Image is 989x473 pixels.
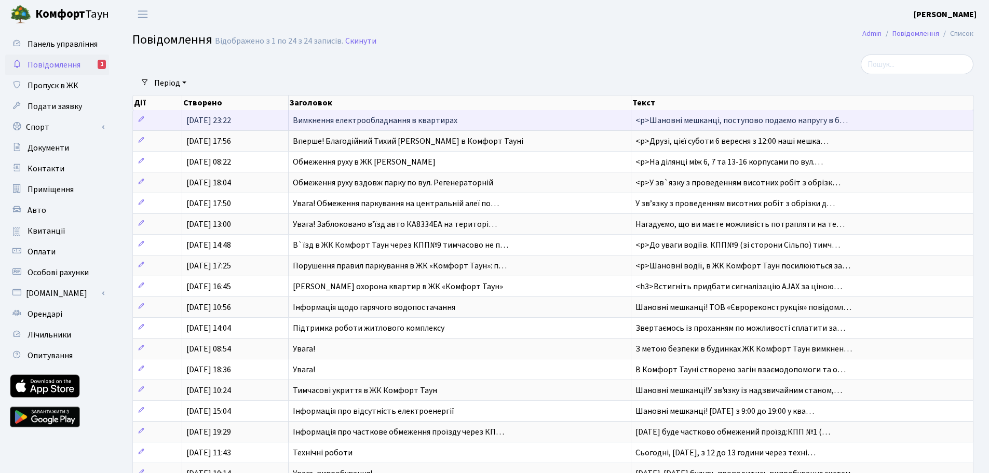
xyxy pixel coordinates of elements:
[635,219,845,230] span: Нагадуємо, що ви маєте можливість потрапляти на те…
[5,345,109,366] a: Опитування
[28,205,46,216] span: Авто
[28,163,64,174] span: Контакти
[635,426,830,438] span: [DATE] буде частково обмежений проїзд:КПП №1 (…
[98,60,106,69] div: 1
[293,198,499,209] span: Увага! Обмеження паркування на центральній алеї по…
[28,267,89,278] span: Особові рахунки
[5,55,109,75] a: Повідомлення1
[186,198,231,209] span: [DATE] 17:50
[289,96,631,110] th: Заголовок
[5,179,109,200] a: Приміщення
[5,117,109,138] a: Спорт
[186,156,231,168] span: [DATE] 08:22
[635,177,841,188] span: <p>У зв`язку з проведенням висотних робіт з обрізк…
[186,136,231,147] span: [DATE] 17:56
[5,241,109,262] a: Оплати
[28,80,78,91] span: Пропуск в ЖК
[186,219,231,230] span: [DATE] 13:00
[635,302,851,313] span: Шановні мешканці! ТОВ «Єврореконструкція» повідомл…
[635,136,829,147] span: <p>Друзі, цієї суботи 6 вересня з 12:00 наші мешка…
[635,156,823,168] span: <p>На ділянці між 6, 7 та 13-16 корпусами по вул.…
[293,177,493,188] span: Обмеження руху вздовж парку по вул. Регенераторній
[5,96,109,117] a: Подати заявку
[293,447,353,458] span: Технічні роботи
[939,28,973,39] li: Список
[35,6,85,22] b: Комфорт
[28,142,69,154] span: Документи
[293,156,436,168] span: Обмеження руху в ЖК [PERSON_NAME]
[186,406,231,417] span: [DATE] 15:04
[293,426,504,438] span: Інформація про часткове обмеження проїзду через КП…
[5,325,109,345] a: Лічильники
[28,38,98,50] span: Панель управління
[293,364,315,375] span: Увага!
[5,262,109,283] a: Особові рахунки
[132,31,212,49] span: Повідомлення
[28,101,82,112] span: Подати заявку
[914,8,977,21] a: [PERSON_NAME]
[892,28,939,39] a: Повідомлення
[293,219,497,230] span: Увага! Заблоковано вʼїзд авто КА8334ЕА на територі…
[635,385,842,396] span: Шановні мешканці!У зв'язку із надзвичайним станом,…
[635,447,816,458] span: Сьогодні, [DATE], з 12 до 13 години через техні…
[35,6,109,23] span: Таун
[5,138,109,158] a: Документи
[5,34,109,55] a: Панель управління
[28,350,73,361] span: Опитування
[28,59,80,71] span: Повідомлення
[5,283,109,304] a: [DOMAIN_NAME]
[293,322,444,334] span: Підтримка роботи житлового комплексу
[345,36,376,46] a: Скинути
[5,221,109,241] a: Квитанції
[186,385,231,396] span: [DATE] 10:24
[293,239,508,251] span: В`їзд в ЖК Комфорт Таун через КПП№9 тимчасово не п…
[293,281,503,292] span: [PERSON_NAME] охорона квартир в ЖК «Комфорт Таун»
[635,115,848,126] span: <p>Шановні мешканці, поступово подаємо напругу в б…
[862,28,882,39] a: Admin
[182,96,289,110] th: Створено
[293,343,315,355] span: Увага!
[635,343,852,355] span: З метою безпеки в будинках ЖК Комфорт Таун вимкнен…
[130,6,156,23] button: Переключити навігацію
[631,96,973,110] th: Текст
[293,115,457,126] span: Вимкнення електрообладнання в квартирах
[215,36,343,46] div: Відображено з 1 по 24 з 24 записів.
[28,225,65,237] span: Квитанції
[28,329,71,341] span: Лічильники
[28,308,62,320] span: Орендарі
[186,343,231,355] span: [DATE] 08:54
[635,260,850,272] span: <p>Шановні водії, в ЖК Комфорт Таун посилюються за…
[186,281,231,292] span: [DATE] 16:45
[186,447,231,458] span: [DATE] 11:43
[5,200,109,221] a: Авто
[635,364,846,375] span: В Комфорт Тауні створено загін взаємодопомоги та о…
[5,304,109,325] a: Орендарі
[847,23,989,45] nav: breadcrumb
[293,260,507,272] span: Порушення правил паркування в ЖК «Комфорт Таун»: п…
[635,281,842,292] span: <h3>Встигніть придбати сигналізацію AJAX за ціною…
[293,302,455,313] span: Інформація щодо гарячого водопостачання
[133,96,182,110] th: Дії
[293,136,523,147] span: Вперше! Благодійний Тихий [PERSON_NAME] в Комфорт Тауні
[293,385,437,396] span: Тимчасові укриття в ЖК Комфорт Таун
[5,158,109,179] a: Контакти
[150,74,191,92] a: Період
[186,260,231,272] span: [DATE] 17:25
[861,55,973,74] input: Пошук...
[914,9,977,20] b: [PERSON_NAME]
[635,406,814,417] span: Шановні мешканці! [DATE] з 9:00 до 19:00 у ква…
[28,246,56,258] span: Оплати
[635,322,845,334] span: Звертаємось із проханням по можливості сплатити за…
[635,198,835,209] span: У звʼязку з проведенням висотних робіт з обрізки д…
[186,322,231,334] span: [DATE] 14:04
[186,426,231,438] span: [DATE] 19:29
[5,75,109,96] a: Пропуск в ЖК
[186,115,231,126] span: [DATE] 23:22
[635,239,840,251] span: <p>До уваги водіїв. КПП№9 (зі сторони Сільпо) тимч…
[10,4,31,25] img: logo.png
[28,184,74,195] span: Приміщення
[186,239,231,251] span: [DATE] 14:48
[293,406,454,417] span: Інформація про відсутність електроенергії
[186,302,231,313] span: [DATE] 10:56
[186,364,231,375] span: [DATE] 18:36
